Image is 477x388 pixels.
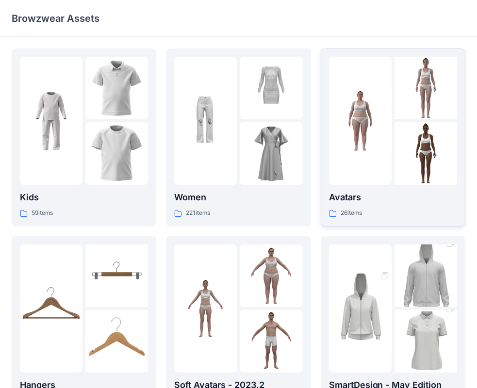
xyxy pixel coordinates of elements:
img: folder 3 [240,310,302,372]
p: 26 items [341,208,362,218]
a: folder 1folder 2folder 3Kids59items [12,48,156,226]
img: folder 2 [395,57,457,119]
img: folder 2 [240,57,302,119]
a: folder 1folder 2folder 3Avatars26items [321,48,465,226]
img: folder 1 [329,261,392,356]
p: 59 items [32,208,53,218]
p: Women [174,191,302,204]
img: folder 3 [395,122,457,185]
img: folder 3 [240,122,302,185]
p: Browzwear Assets [12,12,99,25]
img: folder 2 [85,57,148,119]
img: folder 1 [174,277,237,339]
a: folder 1folder 2folder 3Women221items [166,48,311,226]
img: folder 1 [20,90,82,152]
p: Kids [20,191,148,204]
img: folder 2 [395,229,457,323]
img: folder 2 [240,244,302,307]
img: folder 3 [85,310,148,372]
p: Avatars [329,191,457,204]
img: folder 1 [329,90,392,152]
img: folder 1 [174,90,237,152]
p: 221 items [186,208,210,218]
img: folder 3 [85,122,148,185]
img: folder 2 [85,244,148,307]
img: folder 1 [20,277,82,339]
